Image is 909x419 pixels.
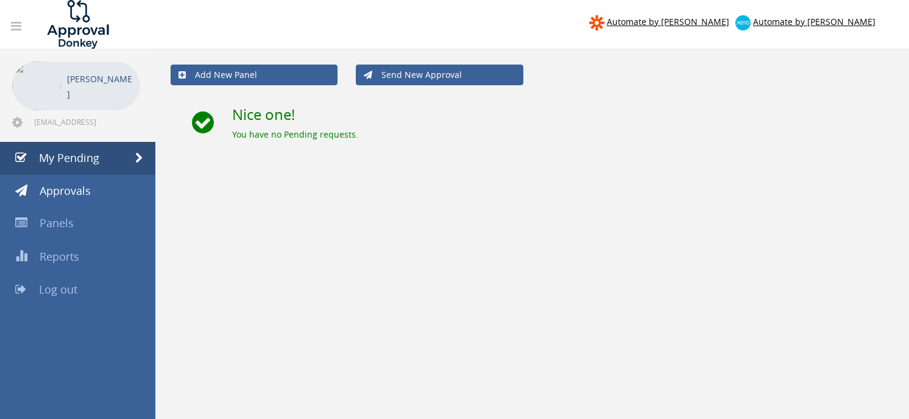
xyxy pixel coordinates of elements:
img: zapier-logomark.png [589,15,604,30]
div: You have no Pending requests. [232,129,894,141]
span: Automate by [PERSON_NAME] [753,16,875,27]
h2: Nice one! [232,107,894,122]
span: My Pending [39,150,99,165]
span: Log out [39,282,77,297]
span: Reports [40,249,79,264]
img: xero-logo.png [735,15,751,30]
p: [PERSON_NAME] [67,71,134,102]
span: Panels [40,216,74,230]
span: [EMAIL_ADDRESS][DOMAIN_NAME] [34,117,138,127]
a: Send New Approval [356,65,523,85]
span: Automate by [PERSON_NAME] [607,16,729,27]
span: Approvals [40,183,91,198]
a: Add New Panel [171,65,338,85]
